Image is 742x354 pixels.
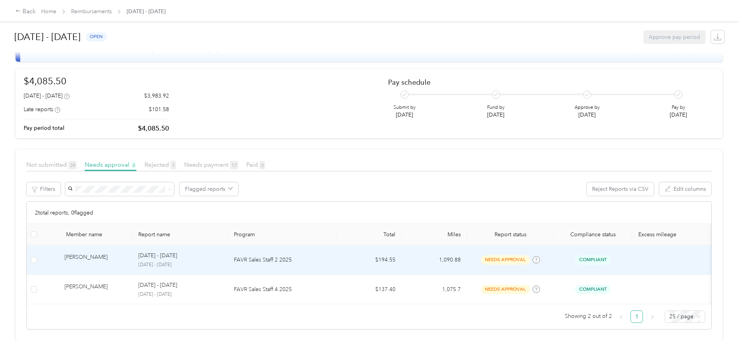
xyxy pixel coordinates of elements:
span: left [619,315,624,319]
span: 25 / page [669,311,700,323]
span: Compliant [575,255,611,264]
button: Flagged reports [179,182,238,196]
div: Late reports [24,105,60,113]
div: [DATE] - [DATE] [24,92,70,100]
button: left [615,310,627,323]
th: Member name [41,224,132,245]
th: Program [228,224,336,245]
span: Showing 2 out of 2 [565,310,612,322]
td: FAVR Sales Staff 4 2025 [228,275,336,304]
div: Miles [408,231,461,238]
th: Report name [132,224,228,245]
button: Filters [26,182,61,196]
td: $194.55 [336,245,402,275]
span: Report status [473,231,548,238]
li: Next Page [646,310,658,323]
span: Compliant [575,285,611,294]
p: Excess mileage [638,231,705,238]
span: needs approval [481,285,530,294]
div: 2 total reports, 0 flagged [27,202,711,224]
div: [PERSON_NAME] [64,253,126,267]
span: Needs approval [85,161,136,168]
a: Home [41,8,56,15]
div: Total [343,231,395,238]
p: [DATE] - [DATE] [138,281,177,289]
span: open [86,32,107,41]
p: [DATE] - [DATE] [138,291,221,298]
span: [DATE] - [DATE] [127,7,165,16]
h1: [DATE] - [DATE] [14,28,80,46]
p: $3,983.92 [144,92,169,100]
span: 17 [230,161,238,169]
button: Reject Reports via CSV [587,182,654,196]
iframe: Everlance-gr Chat Button Frame [698,310,742,354]
span: right [650,315,655,319]
div: Back [16,7,36,16]
span: 1 [171,161,176,169]
span: 0 [131,161,136,169]
h1: $4,085.50 [24,74,169,88]
span: 0 [260,161,265,169]
p: Pay period total [24,124,64,132]
li: 1 [631,310,643,323]
div: Page Size [665,310,705,323]
a: 1 [631,311,643,323]
div: [PERSON_NAME] [64,283,126,296]
td: $137.40 [336,275,402,304]
button: Edit columns [659,182,711,196]
h2: Pay schedule [388,78,701,86]
p: Pay by [670,104,687,111]
a: Reimbursements [71,8,112,15]
li: Previous Page [615,310,627,323]
p: $101.58 [149,105,169,113]
p: $4,085.50 [138,124,169,133]
p: [DATE] [575,111,600,119]
span: Rejected [145,161,176,168]
td: 1,090.88 [402,245,467,275]
p: [DATE] [394,111,416,119]
span: Compliance status [560,231,626,238]
td: 1,075.7 [402,275,467,304]
p: FAVR Sales Staff 4 2025 [234,285,330,294]
p: Submit by [394,104,416,111]
p: [DATE] [487,111,505,119]
span: 39 [68,161,77,169]
p: FAVR Sales Staff 2 2025 [234,256,330,264]
p: [DATE] - [DATE] [138,251,177,260]
span: Needs payment [184,161,238,168]
td: FAVR Sales Staff 2 2025 [228,245,336,275]
span: needs approval [481,255,530,264]
p: Fund by [487,104,505,111]
span: Not submitted [26,161,77,168]
span: Paid [246,161,265,168]
div: Member name [66,231,126,238]
button: right [646,310,658,323]
p: [DATE] - [DATE] [138,262,221,269]
p: [DATE] [670,111,687,119]
p: Approve by [575,104,600,111]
